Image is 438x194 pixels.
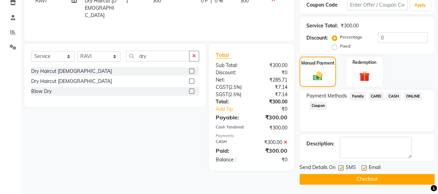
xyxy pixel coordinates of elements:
div: Cash Tendered: [211,124,252,132]
span: CGST [216,84,229,90]
div: ₹300.00 [251,62,293,69]
div: ₹300.00 [251,124,293,132]
div: ₹0 [251,69,293,76]
div: Blow Dry [31,88,52,95]
div: ₹300.00 [341,22,359,29]
div: ₹300.00 [251,98,293,106]
span: Total [216,51,232,59]
div: Payable: [211,113,252,121]
span: Send Details On [300,164,336,172]
div: Paid: [211,146,252,155]
label: Fixed [340,43,350,49]
span: Email [369,164,381,172]
div: ₹300.00 [251,139,293,146]
span: ONLINE [404,92,422,100]
div: Payments [216,133,287,139]
label: Percentage [340,34,362,40]
span: 2.5% [230,92,240,97]
div: ₹7.14 [251,84,293,91]
span: Coupon [309,102,327,110]
div: Total: [211,98,252,106]
div: ( ) [211,91,252,98]
div: ₹0 [251,156,293,163]
input: Search or Scan [126,51,189,61]
button: Checkout [300,174,435,185]
span: CARD [369,92,384,100]
img: _gift.svg [356,70,373,83]
span: Payment Methods [306,92,347,100]
div: Balance : [211,156,252,163]
div: CASH [211,139,252,146]
div: Sub Total: [211,62,252,69]
div: Dry Haircut [DEMOGRAPHIC_DATA] [31,78,112,85]
div: Dry Haircut [DEMOGRAPHIC_DATA] [31,68,112,75]
a: Add Tip [211,106,258,113]
div: ₹300.00 [251,146,293,155]
span: SMS [346,164,356,172]
label: Redemption [352,59,376,66]
div: Coupon Code [306,1,347,9]
div: ₹300.00 [251,113,293,121]
div: ₹285.71 [251,76,293,84]
span: CASH [386,92,401,100]
img: _cash.svg [310,70,326,82]
div: ( ) [211,84,252,91]
div: Discount: [306,34,328,42]
div: ₹0 [258,106,293,113]
span: Family [350,92,366,100]
div: ₹7.14 [251,91,293,98]
label: Manual Payment [301,60,334,66]
div: Description: [306,140,334,147]
div: Discount: [211,69,252,76]
div: Net: [211,76,252,84]
div: Service Total: [306,22,338,29]
span: 2.5% [230,84,240,90]
span: SGST [216,91,228,98]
